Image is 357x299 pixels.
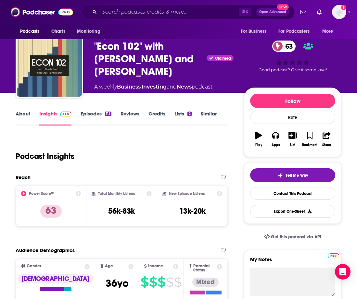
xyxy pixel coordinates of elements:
span: , [141,84,142,90]
span: and [167,84,177,90]
a: Pro website [328,252,339,258]
a: Credits [148,111,165,126]
button: Play [250,127,267,151]
span: Income [148,264,163,268]
div: Open Intercom Messenger [335,264,351,280]
a: Reviews [121,111,139,126]
span: Gender [27,264,41,268]
button: open menu [274,25,319,38]
div: A weekly podcast [94,83,212,91]
button: Export One-Sheet [250,205,335,218]
a: About [16,111,30,126]
span: Get this podcast via API [271,234,321,240]
img: tell me why sparkle [278,173,283,178]
button: Open AdvancedNew [256,8,289,16]
a: Episodes115 [81,111,111,126]
span: More [322,27,333,36]
span: $ [149,277,157,287]
svg: Add a profile image [341,5,346,10]
button: Bookmark [301,127,318,151]
span: Tell Me Why [286,173,308,178]
img: Podchaser Pro [328,253,339,258]
div: List [290,143,295,147]
a: Get this podcast via API [259,229,326,245]
h3: 56k-83k [108,206,135,216]
img: "Econ 102" with Noah Smith and Erik Torenberg [17,32,82,97]
button: Apps [267,127,284,151]
a: Show notifications dropdown [298,6,309,18]
a: Business [117,84,141,90]
div: Apps [272,143,280,147]
h2: Reach [16,174,31,180]
span: Parental Status [193,264,216,272]
span: 63 [279,41,296,52]
a: Charts [47,25,69,38]
span: 36 yo [106,277,129,290]
div: [DEMOGRAPHIC_DATA] [18,274,93,283]
span: Logged in as AirwaveMedia [332,5,346,19]
div: Search podcasts, credits, & more... [82,5,295,19]
img: Podchaser Pro [60,112,71,117]
div: Share [322,143,331,147]
button: Share [318,127,335,151]
h1: Podcast Insights [16,151,74,161]
span: ⌘ K [239,8,251,16]
button: open menu [16,25,48,38]
button: open menu [236,25,274,38]
a: 63 [272,41,296,52]
span: $ [166,277,173,287]
div: 2 [187,112,191,116]
span: For Podcasters [278,27,310,36]
h3: 13k-20k [179,206,206,216]
a: Lists2 [174,111,191,126]
div: Play [255,143,262,147]
span: $ [141,277,148,287]
img: Podchaser - Follow, Share and Rate Podcasts [11,6,73,18]
a: Similar [201,111,217,126]
div: 63Good podcast? Give it some love! [244,34,341,79]
span: $ [158,277,165,287]
span: Monitoring [77,27,100,36]
a: Investing [142,84,167,90]
div: Mixed [192,278,219,287]
a: Show notifications dropdown [314,6,324,18]
h2: New Episode Listens [169,191,205,196]
button: Follow [250,94,335,108]
a: InsightsPodchaser Pro [39,111,71,126]
span: Charts [51,27,65,36]
input: Search podcasts, credits, & more... [99,7,239,17]
button: Show profile menu [332,5,346,19]
span: New [277,4,289,10]
button: open menu [72,25,108,38]
div: Rate [250,111,335,124]
label: My Notes [250,256,335,268]
a: News [177,84,192,90]
button: tell me why sparkleTell Me Why [250,168,335,182]
div: 115 [105,112,111,116]
h2: Total Monthly Listens [98,191,135,196]
span: For Business [241,27,266,36]
p: 63 [40,205,62,218]
span: Open Advanced [259,10,286,14]
span: Good podcast? Give it some love! [259,67,327,72]
div: Bookmark [302,143,317,147]
a: Contact This Podcast [250,187,335,200]
h2: Audience Demographics [16,247,75,253]
span: Age [105,264,113,268]
h2: Power Score™ [29,191,54,196]
span: $ [174,277,182,287]
button: open menu [318,25,341,38]
span: Claimed [215,57,231,60]
button: List [284,127,301,151]
span: Podcasts [20,27,39,36]
img: User Profile [332,5,346,19]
